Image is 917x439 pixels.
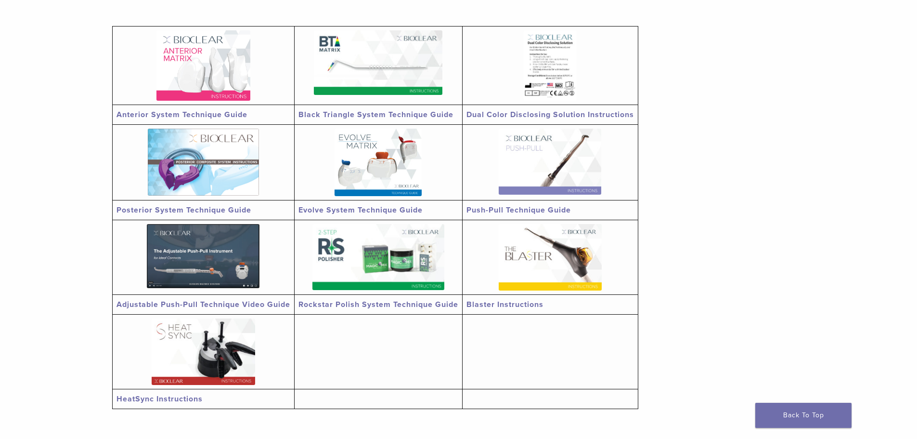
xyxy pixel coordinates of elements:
[116,300,290,309] a: Adjustable Push-Pull Technique Video Guide
[116,110,247,120] a: Anterior System Technique Guide
[116,394,203,404] a: HeatSync Instructions
[298,110,453,120] a: Black Triangle System Technique Guide
[466,300,543,309] a: Blaster Instructions
[298,205,423,215] a: Evolve System Technique Guide
[755,403,852,428] a: Back To Top
[298,300,458,309] a: Rockstar Polish System Technique Guide
[466,110,634,120] a: Dual Color Disclosing Solution Instructions
[116,205,251,215] a: Posterior System Technique Guide
[466,205,571,215] a: Push-Pull Technique Guide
